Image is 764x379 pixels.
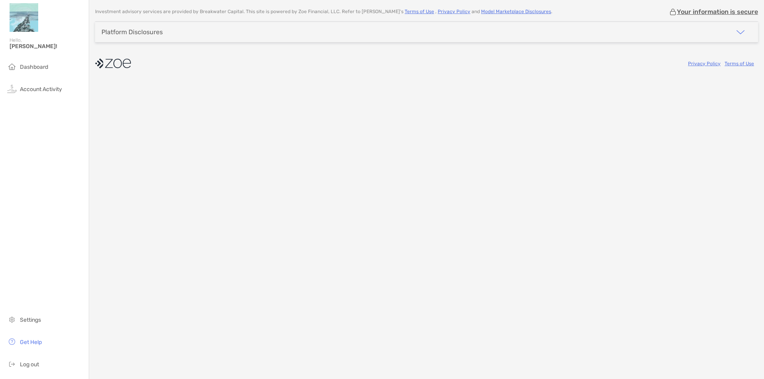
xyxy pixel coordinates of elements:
span: Settings [20,317,41,323]
span: Log out [20,361,39,368]
img: settings icon [7,315,17,324]
p: Your information is secure [677,8,758,16]
span: Dashboard [20,64,48,70]
img: company logo [95,54,131,72]
img: household icon [7,62,17,71]
a: Privacy Policy [438,9,470,14]
a: Terms of Use [405,9,434,14]
img: activity icon [7,84,17,93]
a: Privacy Policy [688,61,721,66]
p: Investment advisory services are provided by Breakwater Capital . This site is powered by Zoe Fin... [95,9,552,15]
div: Platform Disclosures [101,28,163,36]
span: Get Help [20,339,42,346]
span: Account Activity [20,86,62,93]
a: Model Marketplace Disclosures [481,9,551,14]
img: icon arrow [736,27,745,37]
img: logout icon [7,359,17,369]
span: [PERSON_NAME]! [10,43,84,50]
img: Zoe Logo [10,3,38,32]
img: get-help icon [7,337,17,346]
a: Terms of Use [725,61,754,66]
